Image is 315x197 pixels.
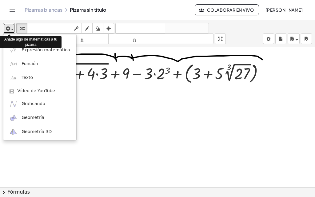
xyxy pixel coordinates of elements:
[22,47,70,52] font: Expresión matemática
[10,114,17,122] img: ggb-geometry.svg
[7,189,30,195] font: Fórmulas
[4,37,57,47] font: Añade algo de matemáticas a tu pizarra
[10,46,17,54] img: sqrt_x.png
[3,85,76,97] a: Vídeo de YouTube
[207,7,254,13] font: Colaborar en vivo
[7,5,17,15] button: Cambiar navegación
[165,23,209,33] button: rehacer
[10,60,17,68] img: f_x.png
[22,129,52,134] font: Geometría 3D
[22,61,38,66] font: Función
[3,43,76,57] a: Expresión matemática
[25,7,62,13] a: Pizarras blancas
[22,101,45,106] font: Graficando
[265,7,303,13] font: [PERSON_NAME]
[25,6,62,13] font: Pizarras blancas
[260,4,308,15] button: [PERSON_NAME]
[10,74,17,82] img: Aa.png
[3,111,76,125] a: Geometría
[110,36,212,42] font: tamaño_del_formato
[10,128,17,136] img: ggb-3d.svg
[3,33,109,44] button: tamaño_del_formato
[10,100,17,108] img: ggb-graphing.svg
[3,71,76,85] a: Texto
[3,125,76,139] a: Geometría 3D
[195,4,259,15] button: Colaborar en vivo
[22,115,44,120] font: Geometría
[17,88,55,93] font: Vídeo de YouTube
[108,33,214,44] button: tamaño_del_formato
[29,26,70,31] font: teclado
[115,23,165,33] button: deshacer
[3,97,76,111] a: Graficando
[117,26,164,31] font: deshacer
[166,26,207,31] font: rehacer
[3,57,76,71] a: Función
[22,75,33,80] font: Texto
[27,23,71,33] button: teclado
